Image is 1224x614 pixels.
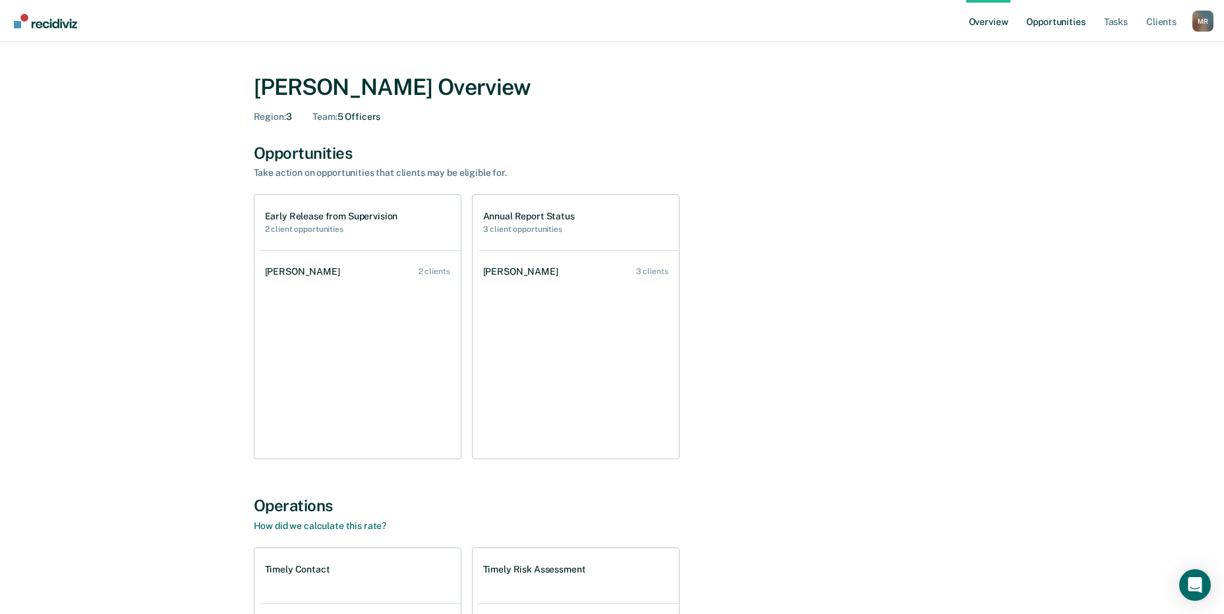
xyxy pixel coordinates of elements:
div: Opportunities [254,144,971,163]
a: How did we calculate this rate? [254,520,387,531]
a: [PERSON_NAME] 2 clients [260,253,461,291]
h1: Timely Contact [265,564,330,575]
h1: Timely Risk Assessment [483,564,586,575]
div: M R [1192,11,1213,32]
div: [PERSON_NAME] [483,266,564,277]
h1: Early Release from Supervision [265,211,398,222]
div: 2 clients [419,267,450,276]
button: Profile dropdown button [1192,11,1213,32]
a: [PERSON_NAME] 3 clients [478,253,679,291]
div: Take action on opportunities that clients may be eligible for. [254,167,715,179]
div: 5 Officers [312,111,380,123]
span: Team : [312,111,337,122]
h2: 2 client opportunities [265,225,398,234]
div: 3 clients [636,267,668,276]
div: [PERSON_NAME] [265,266,345,277]
div: Open Intercom Messenger [1179,569,1211,601]
h2: 3 client opportunities [483,225,575,234]
div: Operations [254,496,971,515]
div: [PERSON_NAME] Overview [254,74,971,101]
img: Recidiviz [14,14,77,28]
h1: Annual Report Status [483,211,575,222]
div: 3 [254,111,292,123]
span: Region : [254,111,286,122]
